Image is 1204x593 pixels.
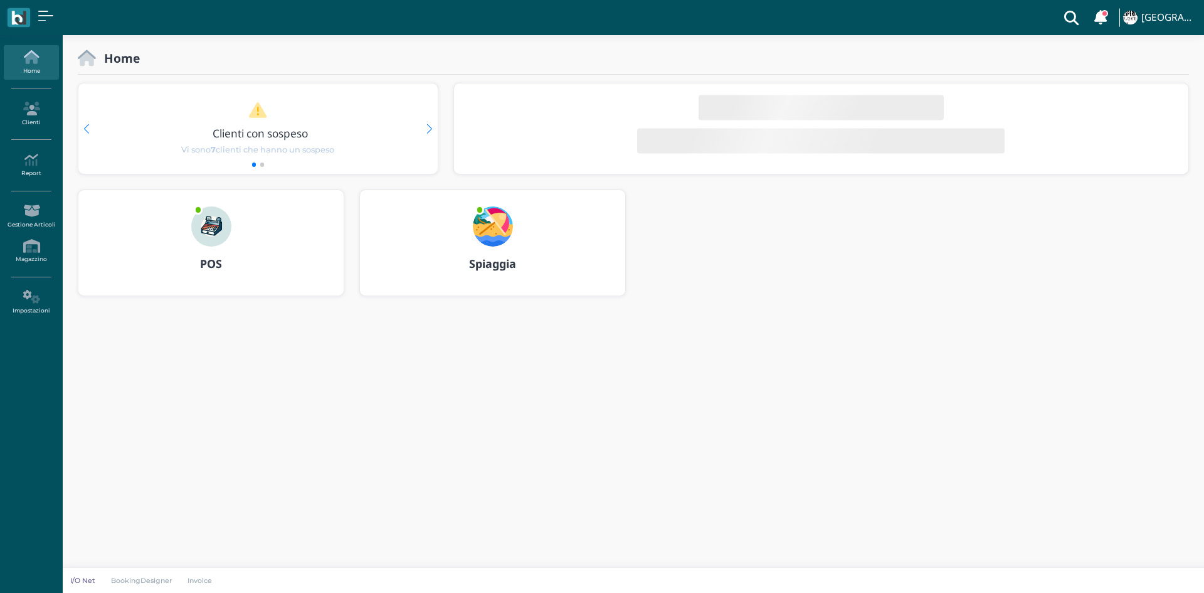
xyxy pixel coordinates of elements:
b: POS [200,256,222,271]
a: Gestione Articoli [4,199,58,233]
a: Report [4,148,58,183]
div: 1 / 2 [78,83,438,174]
div: Previous slide [83,124,89,134]
a: ... Spiaggia [359,190,626,311]
img: ... [1123,11,1137,24]
h2: Home [96,51,140,65]
span: Vi sono clienti che hanno un sospeso [181,144,334,156]
div: Next slide [426,124,432,134]
a: Home [4,45,58,80]
a: Impostazioni [4,285,58,319]
h3: Clienti con sospeso [105,127,416,139]
a: ... [GEOGRAPHIC_DATA] [1121,3,1196,33]
a: Clienti [4,97,58,131]
b: Spiaggia [469,256,516,271]
h4: [GEOGRAPHIC_DATA] [1141,13,1196,23]
img: ... [191,206,231,247]
a: Magazzino [4,234,58,269]
a: ... POS [78,190,344,311]
img: ... [473,206,513,247]
img: logo [11,11,26,25]
a: Clienti con sospeso Vi sono7clienti che hanno un sospeso [102,102,413,156]
iframe: Help widget launcher [1115,554,1193,582]
b: 7 [211,145,216,154]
